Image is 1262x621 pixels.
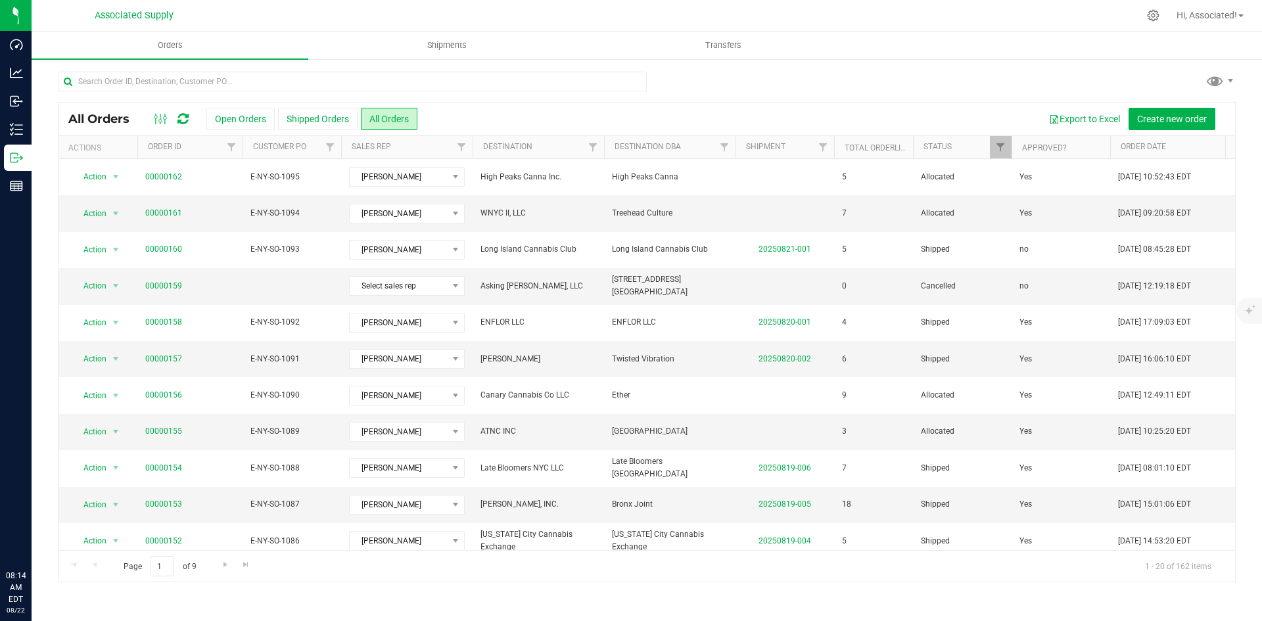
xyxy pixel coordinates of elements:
[361,108,417,130] button: All Orders
[759,499,811,509] a: 20250819-005
[350,495,448,514] span: [PERSON_NAME]
[108,386,124,405] span: select
[921,171,1004,183] span: Allocated
[10,38,23,51] inline-svg: Dashboard
[108,532,124,550] span: select
[72,423,107,441] span: Action
[612,243,728,256] span: Long Island Cannabis Club
[759,536,811,545] a: 20250819-004
[409,39,484,51] span: Shipments
[108,459,124,477] span: select
[842,462,847,474] span: 7
[1118,389,1191,402] span: [DATE] 12:49:11 EDT
[108,423,124,441] span: select
[10,123,23,136] inline-svg: Inventory
[480,462,596,474] span: Late Bloomers NYC LLC
[350,532,448,550] span: [PERSON_NAME]
[582,136,604,158] a: Filter
[1019,316,1032,329] span: Yes
[746,142,785,151] a: Shipment
[140,39,200,51] span: Orders
[921,243,1004,256] span: Shipped
[108,241,124,259] span: select
[1145,9,1161,22] div: Manage settings
[1019,243,1029,256] span: no
[714,136,736,158] a: Filter
[1121,142,1166,151] a: Order Date
[108,350,124,368] span: select
[250,353,333,365] span: E-NY-SO-1091
[923,142,952,151] a: Status
[1118,243,1191,256] span: [DATE] 08:45:28 EDT
[612,455,728,480] span: Late Bloomers [GEOGRAPHIC_DATA]
[1137,114,1207,124] span: Create new order
[1118,535,1191,547] span: [DATE] 14:53:20 EDT
[72,495,107,514] span: Action
[842,316,847,329] span: 4
[480,207,596,219] span: WNYC II, LLC
[1019,280,1029,292] span: no
[921,353,1004,365] span: Shipped
[250,316,333,329] span: E-NY-SO-1092
[1118,425,1191,438] span: [DATE] 10:25:20 EDT
[480,389,596,402] span: Canary Cannabis Co LLC
[480,498,596,511] span: [PERSON_NAME], INC.
[1118,353,1191,365] span: [DATE] 16:06:10 EDT
[1220,136,1242,158] a: Filter
[72,168,107,186] span: Action
[480,243,596,256] span: Long Island Cannabis Club
[145,353,182,365] a: 00000157
[6,605,26,615] p: 08/22
[1019,425,1032,438] span: Yes
[72,204,107,223] span: Action
[585,32,862,59] a: Transfers
[10,66,23,80] inline-svg: Analytics
[68,143,132,152] div: Actions
[145,389,182,402] a: 00000156
[319,136,341,158] a: Filter
[615,142,681,151] a: Destination DBA
[612,528,728,553] span: [US_STATE] City Cannabis Exchange
[72,459,107,477] span: Action
[1019,353,1032,365] span: Yes
[921,498,1004,511] span: Shipped
[842,425,847,438] span: 3
[1177,10,1237,20] span: Hi, Associated!
[95,10,174,21] span: Associated Supply
[842,389,847,402] span: 9
[145,316,182,329] a: 00000158
[350,459,448,477] span: [PERSON_NAME]
[350,313,448,332] span: [PERSON_NAME]
[842,207,847,219] span: 7
[612,353,728,365] span: Twisted Vibration
[1040,108,1129,130] button: Export to Excel
[612,425,728,438] span: [GEOGRAPHIC_DATA]
[72,350,107,368] span: Action
[842,171,847,183] span: 5
[921,462,1004,474] span: Shipped
[812,136,834,158] a: Filter
[6,570,26,605] p: 08:14 AM EDT
[108,204,124,223] span: select
[480,316,596,329] span: ENFLOR LLC
[250,535,333,547] span: E-NY-SO-1086
[1118,171,1191,183] span: [DATE] 10:52:43 EDT
[278,108,358,130] button: Shipped Orders
[206,108,275,130] button: Open Orders
[845,143,916,152] a: Total Orderlines
[352,142,391,151] a: Sales Rep
[250,389,333,402] span: E-NY-SO-1090
[1019,171,1032,183] span: Yes
[483,142,532,151] a: Destination
[612,207,728,219] span: Treehead Culture
[451,136,473,158] a: Filter
[145,171,182,183] a: 00000162
[612,316,728,329] span: ENFLOR LLC
[1019,207,1032,219] span: Yes
[1118,207,1191,219] span: [DATE] 09:20:58 EDT
[145,207,182,219] a: 00000161
[148,142,181,151] a: Order ID
[1019,498,1032,511] span: Yes
[1118,498,1191,511] span: [DATE] 15:01:06 EDT
[112,556,207,576] span: Page of 9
